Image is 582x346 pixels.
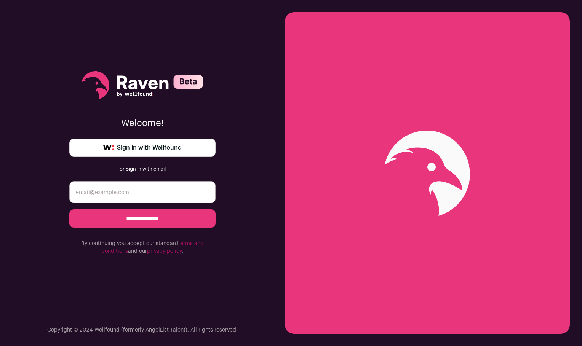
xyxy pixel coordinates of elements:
[47,326,238,334] p: Copyright © 2024 Wellfound (formerly AngelList Talent). All rights reserved.
[69,181,216,203] input: email@example.com
[118,166,167,172] div: or Sign in with email
[117,143,182,152] span: Sign in with Wellfound
[69,139,216,157] a: Sign in with Wellfound
[103,145,114,150] img: wellfound-symbol-flush-black-fb3c872781a75f747ccb3a119075da62bfe97bd399995f84a933054e44a575c4.png
[147,249,182,254] a: privacy policy
[69,117,216,129] p: Welcome!
[69,240,216,255] p: By continuing you accept our standard and our .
